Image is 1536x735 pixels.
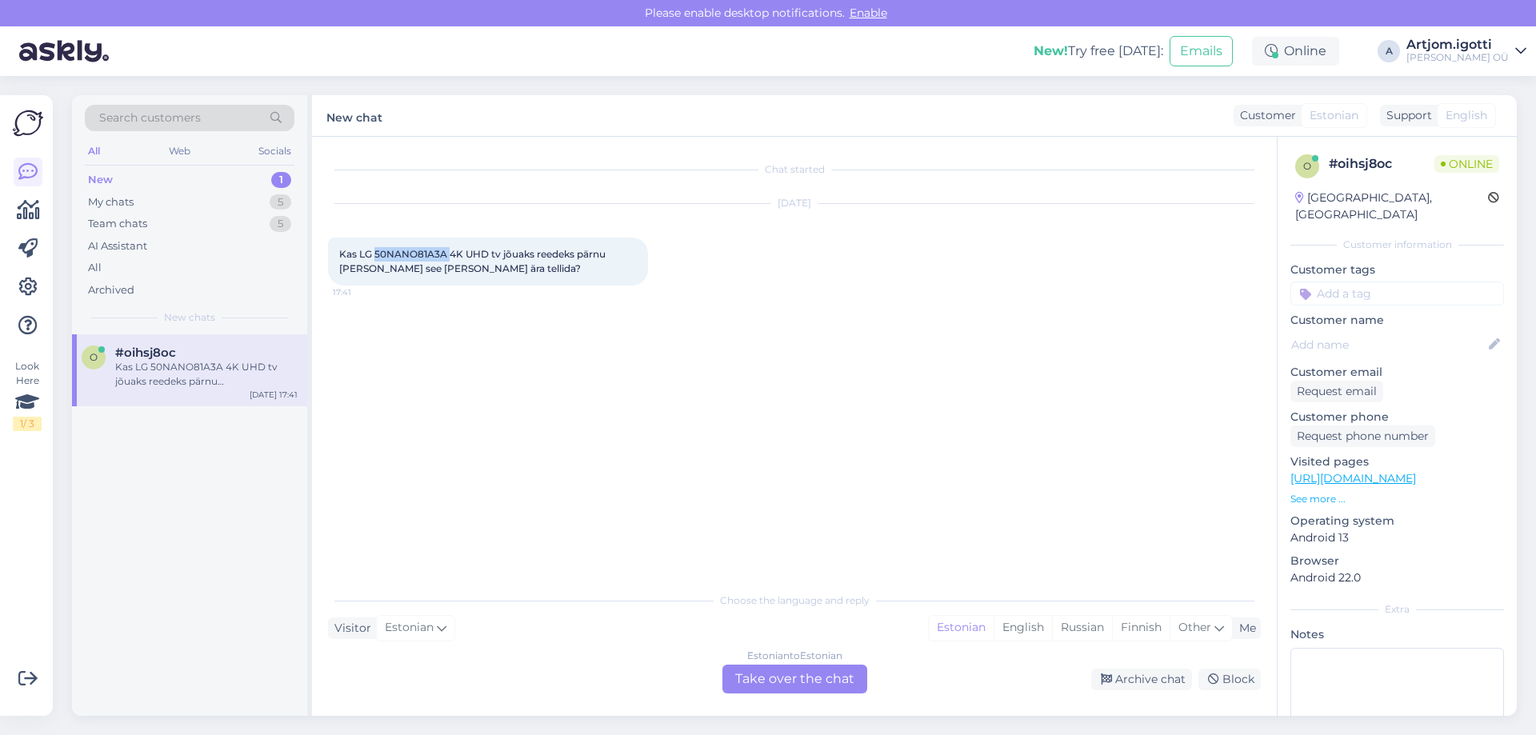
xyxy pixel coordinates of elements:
[1303,160,1311,172] span: o
[328,196,1261,210] div: [DATE]
[1290,381,1383,402] div: Request email
[1290,262,1504,278] p: Customer tags
[1034,42,1163,61] div: Try free [DATE]:
[328,162,1261,177] div: Chat started
[255,141,294,162] div: Socials
[1290,569,1504,586] p: Android 22.0
[1290,513,1504,529] p: Operating system
[1290,453,1504,470] p: Visited pages
[1291,336,1486,354] input: Add name
[1378,40,1400,62] div: A
[1252,37,1339,66] div: Online
[1290,409,1504,425] p: Customer phone
[1290,238,1504,252] div: Customer information
[1091,669,1192,690] div: Archive chat
[88,172,113,188] div: New
[1112,616,1170,640] div: Finnish
[270,194,291,210] div: 5
[99,110,201,126] span: Search customers
[1233,620,1256,637] div: Me
[1290,529,1504,546] p: Android 13
[326,105,382,126] label: New chat
[270,216,291,232] div: 5
[1290,626,1504,643] p: Notes
[13,359,42,431] div: Look Here
[85,141,103,162] div: All
[88,216,147,232] div: Team chats
[271,172,291,188] div: 1
[13,108,43,138] img: Askly Logo
[115,360,298,389] div: Kas LG 50NANO81A3A 4K UHD tv jõuaks reedeks pärnu [PERSON_NAME] see [PERSON_NAME] ära tellida?
[1290,312,1504,329] p: Customer name
[166,141,194,162] div: Web
[88,282,134,298] div: Archived
[1178,620,1211,634] span: Other
[722,665,867,693] div: Take over the chat
[1290,425,1435,447] div: Request phone number
[13,417,42,431] div: 1 / 3
[339,248,608,274] span: Kas LG 50NANO81A3A 4K UHD tv jõuaks reedeks pärnu [PERSON_NAME] see [PERSON_NAME] ära tellida?
[747,649,842,663] div: Estonian to Estonian
[1198,669,1261,690] div: Block
[1446,107,1487,124] span: English
[1052,616,1112,640] div: Russian
[1406,38,1509,51] div: Artjom.igotti
[88,238,147,254] div: AI Assistant
[1310,107,1358,124] span: Estonian
[88,260,102,276] div: All
[250,389,298,401] div: [DATE] 17:41
[1290,492,1504,506] p: See more ...
[929,616,994,640] div: Estonian
[1380,107,1432,124] div: Support
[1290,282,1504,306] input: Add a tag
[1329,154,1434,174] div: # oihsj8oc
[90,351,98,363] span: o
[88,194,134,210] div: My chats
[1295,190,1488,223] div: [GEOGRAPHIC_DATA], [GEOGRAPHIC_DATA]
[1406,51,1509,64] div: [PERSON_NAME] OÜ
[1290,553,1504,569] p: Browser
[1434,155,1499,173] span: Online
[1170,36,1233,66] button: Emails
[333,286,393,298] span: 17:41
[328,620,371,637] div: Visitor
[994,616,1052,640] div: English
[1290,471,1416,485] a: [URL][DOMAIN_NAME]
[115,346,176,360] span: #oihsj8oc
[1034,43,1068,58] b: New!
[164,310,215,325] span: New chats
[1290,602,1504,617] div: Extra
[328,593,1261,608] div: Choose the language and reply
[1406,38,1526,64] a: Artjom.igotti[PERSON_NAME] OÜ
[845,6,892,20] span: Enable
[385,619,434,637] span: Estonian
[1290,364,1504,381] p: Customer email
[1234,107,1296,124] div: Customer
